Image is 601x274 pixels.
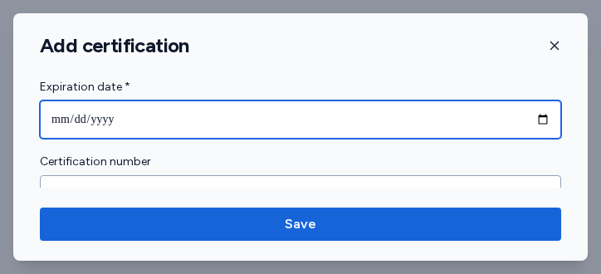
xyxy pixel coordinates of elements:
label: Certification number [40,152,561,172]
span: Save [285,214,316,234]
h1: Add certification [40,33,189,58]
button: Save [40,208,561,241]
input: Certification number [40,175,561,213]
label: Expiration date * [40,77,561,97]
